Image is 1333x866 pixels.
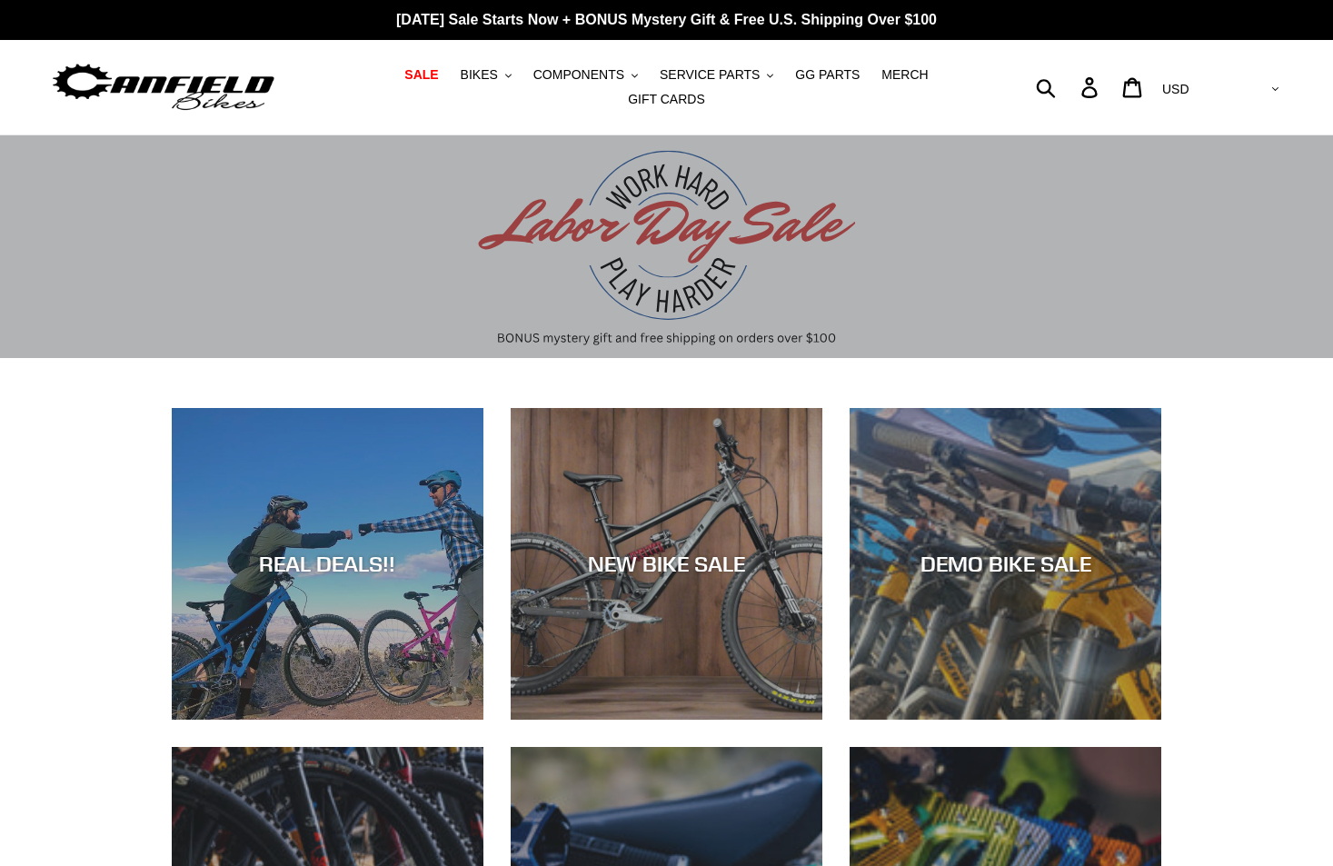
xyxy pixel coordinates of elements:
[850,551,1161,577] div: DEMO BIKE SALE
[50,59,277,116] img: Canfield Bikes
[651,63,782,87] button: SERVICE PARTS
[172,408,483,720] a: REAL DEALS!!
[461,67,498,83] span: BIKES
[533,67,624,83] span: COMPONENTS
[511,551,822,577] div: NEW BIKE SALE
[628,92,705,107] span: GIFT CARDS
[660,67,760,83] span: SERVICE PARTS
[619,87,714,112] a: GIFT CARDS
[524,63,647,87] button: COMPONENTS
[511,408,822,720] a: NEW BIKE SALE
[786,63,869,87] a: GG PARTS
[795,67,860,83] span: GG PARTS
[452,63,521,87] button: BIKES
[881,67,928,83] span: MERCH
[1046,67,1092,107] input: Search
[850,408,1161,720] a: DEMO BIKE SALE
[172,551,483,577] div: REAL DEALS!!
[872,63,937,87] a: MERCH
[404,67,438,83] span: SALE
[395,63,447,87] a: SALE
